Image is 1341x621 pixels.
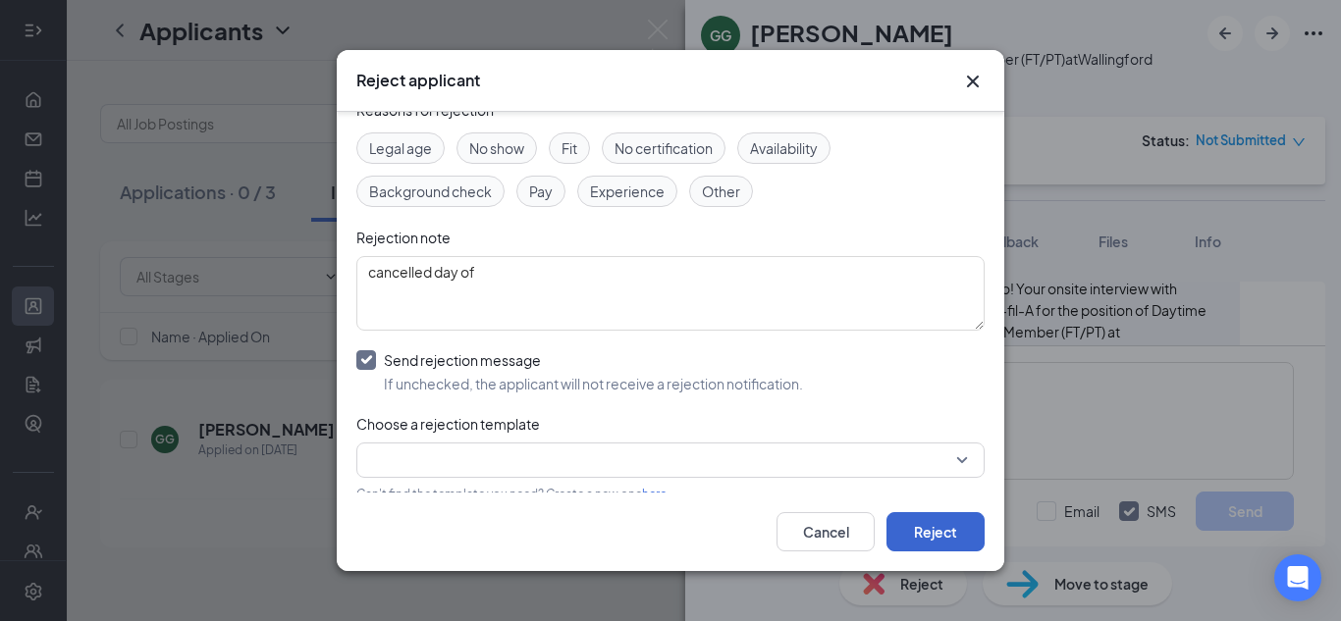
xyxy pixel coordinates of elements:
textarea: cancelled day of [356,256,985,331]
span: Availability [750,137,818,159]
span: Background check [369,181,492,202]
span: Pay [529,181,553,202]
span: Rejection note [356,229,451,246]
span: Other [702,181,740,202]
h3: Reject applicant [356,70,480,91]
button: Close [961,70,985,93]
span: Reasons for rejection [356,101,494,119]
svg: Cross [961,70,985,93]
span: Can't find the template you need? Create a new one . [356,487,670,501]
span: No show [469,137,524,159]
span: Choose a rejection template [356,415,540,433]
span: Experience [590,181,665,202]
div: Open Intercom Messenger [1274,554,1321,601]
span: No certification [615,137,713,159]
button: Reject [886,512,985,551]
span: Legal age [369,137,432,159]
a: here [642,487,667,501]
span: Fit [562,137,577,159]
button: Cancel [777,512,875,551]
